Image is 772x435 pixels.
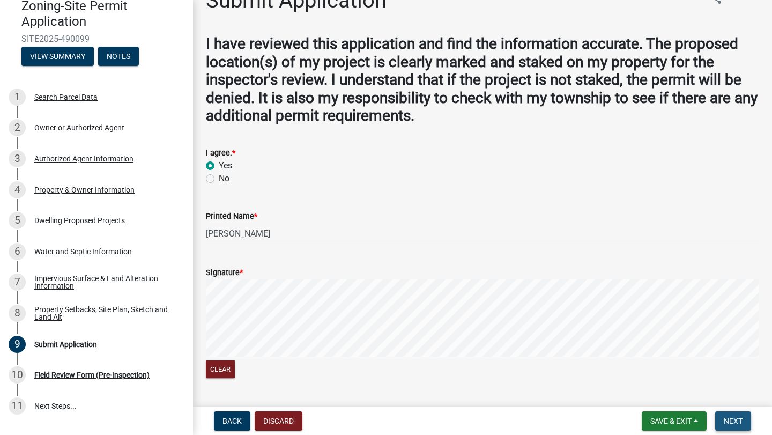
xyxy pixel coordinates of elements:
button: Save & Exit [642,411,707,431]
button: Clear [206,360,235,378]
div: Authorized Agent Information [34,155,133,163]
div: 10 [9,366,26,384]
label: No [219,172,229,185]
div: 6 [9,243,26,260]
div: 2 [9,119,26,136]
span: Back [222,417,242,425]
button: Discard [255,411,302,431]
div: Property & Owner Information [34,186,135,194]
div: Water and Septic Information [34,248,132,255]
div: 11 [9,397,26,415]
label: Yes [219,159,232,172]
button: Notes [98,47,139,66]
div: Owner or Authorized Agent [34,124,124,131]
button: Back [214,411,250,431]
button: Next [715,411,751,431]
div: Property Setbacks, Site Plan, Sketch and Land Alt [34,306,176,321]
wm-modal-confirm: Notes [98,53,139,61]
div: Search Parcel Data [34,93,98,101]
div: 3 [9,150,26,167]
label: I agree. [206,150,235,157]
div: 7 [9,274,26,291]
div: 8 [9,305,26,322]
span: SITE2025-490099 [21,34,172,44]
div: 9 [9,336,26,353]
label: Signature [206,269,243,277]
strong: I have reviewed this application and find the information accurate. The proposed location(s) of m... [206,35,758,124]
div: Dwelling Proposed Projects [34,217,125,224]
div: 5 [9,212,26,229]
span: Save & Exit [650,417,692,425]
label: Printed Name [206,213,257,220]
div: Field Review Form (Pre-Inspection) [34,371,150,379]
button: View Summary [21,47,94,66]
span: Next [724,417,743,425]
wm-modal-confirm: Summary [21,53,94,61]
div: Submit Application [34,341,97,348]
div: 1 [9,89,26,106]
div: Impervious Surface & Land Alteration Information [34,275,176,290]
div: 4 [9,181,26,198]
